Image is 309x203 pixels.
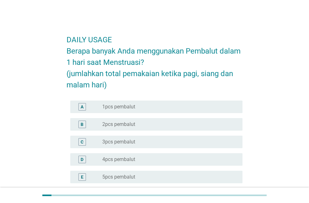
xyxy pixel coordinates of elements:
[81,121,83,128] div: B
[81,174,83,180] div: E
[81,156,83,163] div: D
[102,104,135,110] label: 1pcs pembalut
[102,174,135,180] label: 5pcs pembalut
[81,138,83,145] div: C
[67,28,242,91] h2: DAILY USAGE Berapa banyak Anda menggunakan Pembalut dalam 1 hari saat Menstruasi? (jumlahkan tota...
[102,156,135,163] label: 4pcs pembalut
[81,103,83,110] div: A
[102,121,135,128] label: 2pcs pembalut
[102,139,135,145] label: 3pcs pembalut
